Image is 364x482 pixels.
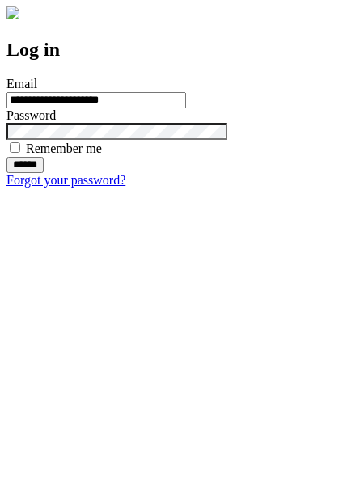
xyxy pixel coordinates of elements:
h2: Log in [6,39,358,61]
a: Forgot your password? [6,173,125,187]
label: Remember me [26,142,102,155]
img: logo-4e3dc11c47720685a147b03b5a06dd966a58ff35d612b21f08c02c0306f2b779.png [6,6,19,19]
label: Email [6,77,37,91]
label: Password [6,108,56,122]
